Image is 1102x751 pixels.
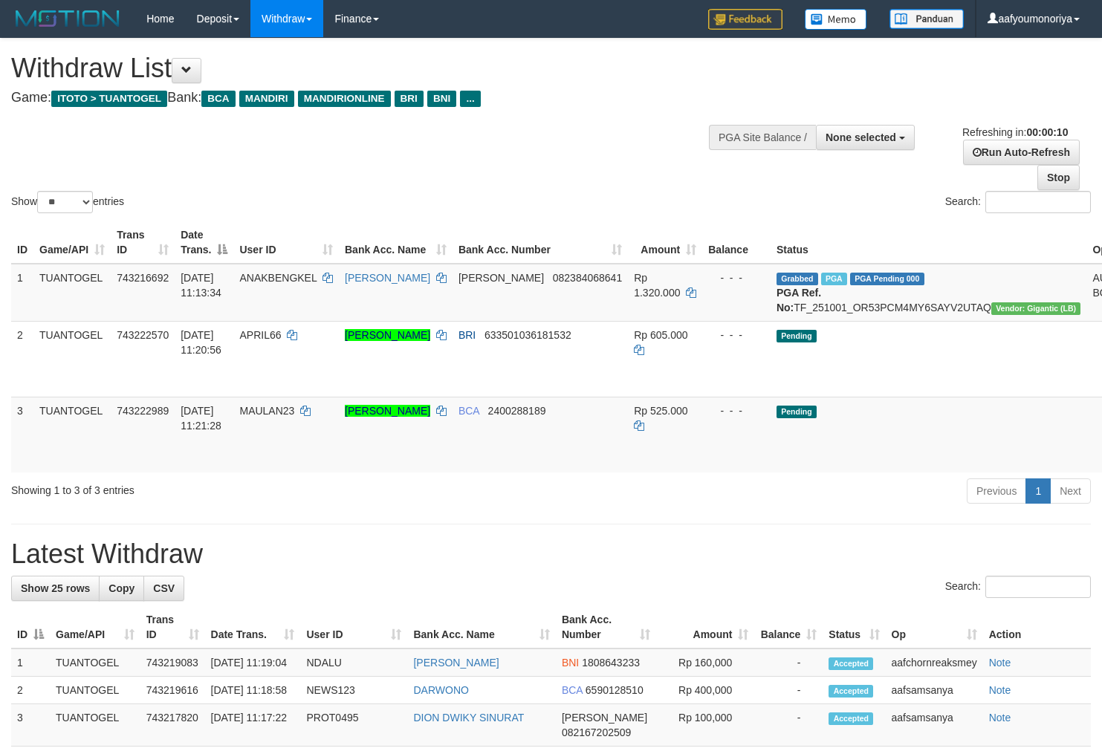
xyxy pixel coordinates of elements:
span: [DATE] 11:21:28 [181,405,221,432]
a: [PERSON_NAME] [345,405,430,417]
a: 1 [1025,478,1051,504]
input: Search: [985,576,1091,598]
td: - [754,704,823,747]
th: Bank Acc. Number: activate to sort column ascending [556,606,656,648]
th: Status [771,221,1086,264]
a: [PERSON_NAME] [345,272,430,284]
a: DARWONO [413,684,468,696]
span: BCA [458,405,479,417]
td: 2 [11,321,33,397]
td: 1 [11,264,33,322]
th: User ID: activate to sort column ascending [233,221,339,264]
td: aafchornreaksmey [886,648,983,677]
td: 3 [11,704,50,747]
span: ... [460,91,480,107]
span: None selected [826,131,896,143]
span: Grabbed [777,273,818,285]
a: [PERSON_NAME] [413,657,499,669]
th: Bank Acc. Name: activate to sort column ascending [407,606,555,648]
td: 743217820 [140,704,205,747]
span: BNI [427,91,456,107]
span: CSV [153,582,175,594]
td: 2 [11,677,50,704]
th: Balance: activate to sort column ascending [754,606,823,648]
span: [PERSON_NAME] [458,272,544,284]
span: Rp 525.000 [634,405,687,417]
span: Rp 1.320.000 [634,272,680,299]
span: PGA Pending [850,273,924,285]
span: Pending [777,330,817,342]
th: Amount: activate to sort column ascending [656,606,754,648]
a: [PERSON_NAME] [345,329,430,341]
span: BRI [458,329,476,341]
td: 3 [11,397,33,472]
span: [DATE] 11:13:34 [181,272,221,299]
span: Rp 605.000 [634,329,687,341]
h4: Game: Bank: [11,91,720,105]
h1: Withdraw List [11,53,720,83]
td: NEWS123 [300,677,407,704]
th: Action [983,606,1091,648]
td: TUANTOGEL [33,321,111,397]
td: [DATE] 11:18:58 [205,677,301,704]
td: TF_251001_OR53PCM4MY6SAYV2UTAQ [771,264,1086,322]
td: aafsamsanya [886,704,983,747]
td: NDALU [300,648,407,677]
th: User ID: activate to sort column ascending [300,606,407,648]
span: BCA [562,684,583,696]
td: PROT0495 [300,704,407,747]
span: Accepted [829,712,873,725]
strong: 00:00:10 [1026,126,1068,138]
span: Refreshing in: [962,126,1068,138]
td: Rp 160,000 [656,648,754,677]
th: Game/API: activate to sort column ascending [33,221,111,264]
label: Search: [945,191,1091,213]
th: Trans ID: activate to sort column ascending [140,606,205,648]
span: 743222989 [117,405,169,417]
th: ID: activate to sort column descending [11,606,50,648]
span: [PERSON_NAME] [562,712,647,724]
div: Showing 1 to 3 of 3 entries [11,477,448,498]
span: BCA [201,91,235,107]
span: ANAKBENGKEL [239,272,317,284]
td: TUANTOGEL [33,264,111,322]
a: Note [989,684,1011,696]
h1: Latest Withdraw [11,539,1091,569]
span: Copy 082384068641 to clipboard [553,272,622,284]
span: Copy 1808643233 to clipboard [582,657,640,669]
a: Copy [99,576,144,601]
td: TUANTOGEL [50,677,140,704]
th: Bank Acc. Number: activate to sort column ascending [453,221,628,264]
label: Search: [945,576,1091,598]
span: Pending [777,406,817,418]
span: BRI [395,91,424,107]
span: Accepted [829,657,873,670]
div: - - - [708,328,765,342]
span: Copy 633501036181532 to clipboard [484,329,571,341]
b: PGA Ref. No: [777,287,821,313]
button: None selected [816,125,915,150]
a: CSV [143,576,184,601]
span: Copy [108,582,134,594]
a: Note [989,657,1011,669]
img: Button%20Memo.svg [805,9,867,30]
span: Marked by aafyoumonoriya [821,273,847,285]
span: Copy 082167202509 to clipboard [562,726,631,738]
a: Note [989,712,1011,724]
div: PGA Site Balance / [709,125,816,150]
span: Copy 6590128510 to clipboard [586,684,644,696]
label: Show entries [11,191,124,213]
td: - [754,677,823,704]
td: aafsamsanya [886,677,983,704]
img: Feedback.jpg [708,9,782,30]
th: Balance [702,221,771,264]
span: MANDIRIONLINE [298,91,391,107]
td: [DATE] 11:19:04 [205,648,301,677]
th: Amount: activate to sort column ascending [628,221,702,264]
span: BNI [562,657,579,669]
td: [DATE] 11:17:22 [205,704,301,747]
span: APRIL66 [239,329,281,341]
select: Showentries [37,191,93,213]
td: 743219083 [140,648,205,677]
th: Status: activate to sort column ascending [823,606,885,648]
